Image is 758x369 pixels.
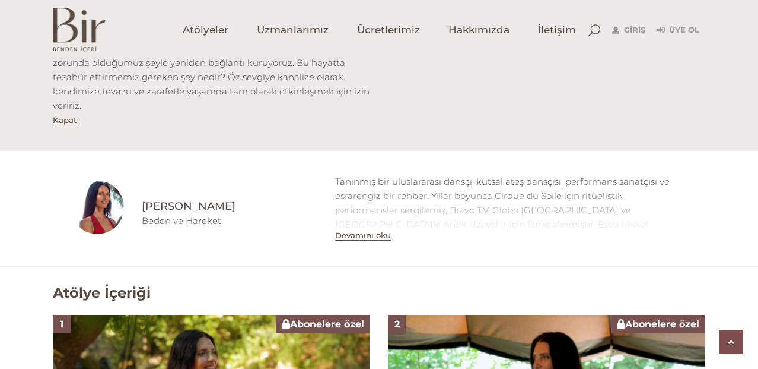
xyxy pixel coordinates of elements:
span: Atölyeler [183,23,228,37]
span: Hakkımızda [448,23,509,37]
a: Beden ve Hareket [142,215,221,226]
button: Kapat [53,115,77,125]
span: Ücretlerimiz [357,23,420,37]
span: Uzmanlarımız [257,23,329,37]
img: amberprofil1-100x100.jpg [71,181,124,234]
span: 2 [394,318,400,330]
a: Üye Ol [657,23,699,37]
span: Abonelere özel [282,318,364,330]
a: [PERSON_NAME] [142,199,317,214]
span: İletişim [538,23,576,37]
a: Giriş [612,23,645,37]
button: Devamını oku [335,231,391,241]
span: Abonelere özel [617,318,699,330]
span: 1 [60,318,63,330]
h2: Atölye İçeriği [53,285,151,302]
div: Tanınmış bir uluslararası dansçı, kutsal ateş dansçısı, performans sanatçısı ve esrarengiz bir re... [335,175,687,289]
